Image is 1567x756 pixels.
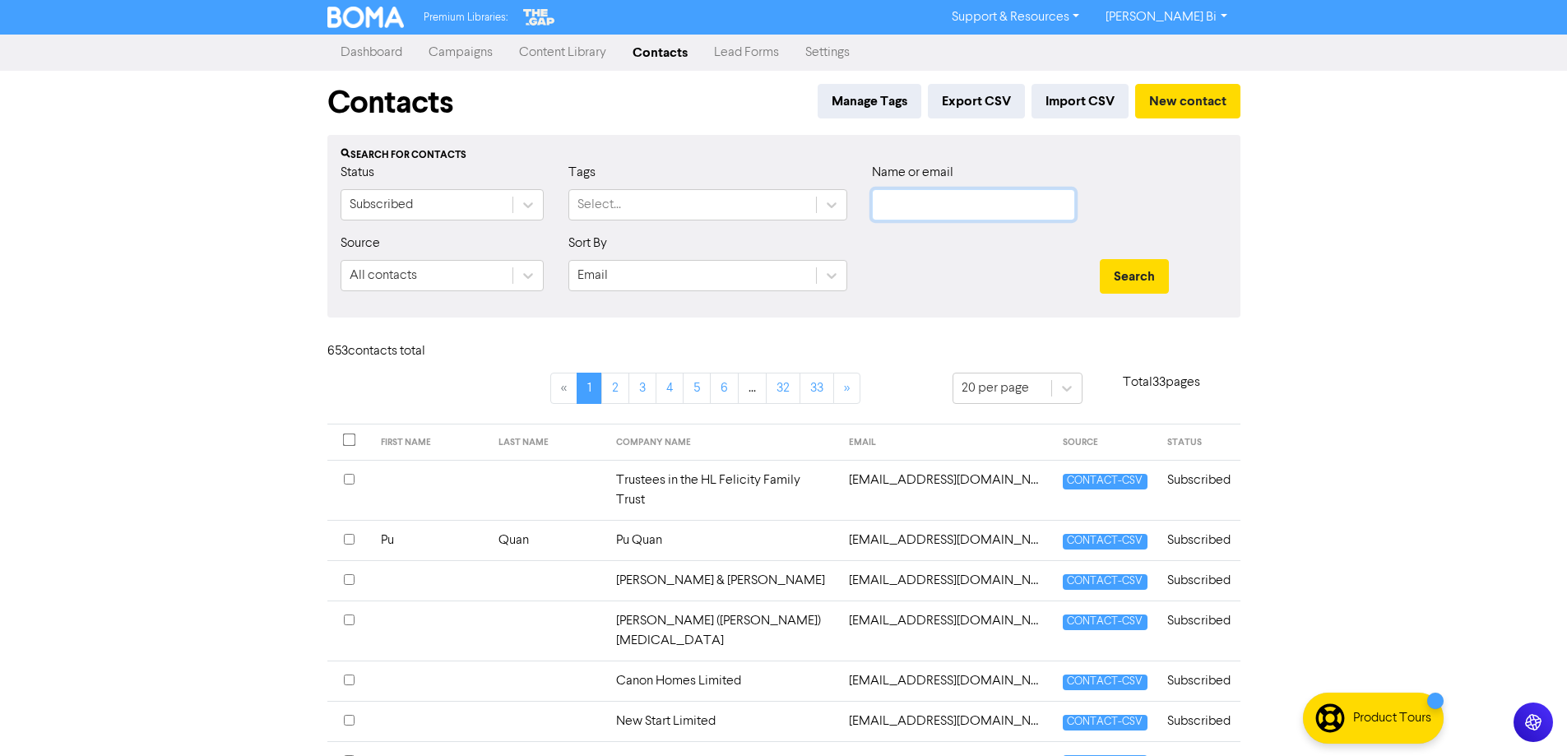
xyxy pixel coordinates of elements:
[619,36,701,69] a: Contacts
[1032,84,1129,118] button: Import CSV
[683,373,711,404] a: Page 5
[606,701,840,741] td: New Start Limited
[800,373,834,404] a: Page 33
[1063,474,1147,489] span: CONTACT-CSV
[833,373,860,404] a: »
[939,4,1092,30] a: Support & Resources
[1157,560,1240,601] td: Subscribed
[489,424,606,461] th: LAST NAME
[1092,4,1240,30] a: [PERSON_NAME] Bi
[1100,259,1169,294] button: Search
[839,424,1053,461] th: EMAIL
[839,661,1053,701] td: 32736988@qq.com
[1063,615,1147,630] span: CONTACT-CSV
[1157,601,1240,661] td: Subscribed
[1063,675,1147,690] span: CONTACT-CSV
[628,373,656,404] a: Page 3
[371,424,489,461] th: FIRST NAME
[1157,701,1240,741] td: Subscribed
[839,460,1053,520] td: 13802803243@163.com
[606,520,840,560] td: Pu Quan
[872,163,953,183] label: Name or email
[839,701,1053,741] td: 37734204@qq.com
[350,266,417,285] div: All contacts
[1083,373,1240,392] p: Total 33 pages
[341,148,1227,163] div: Search for contacts
[606,460,840,520] td: Trustees in the HL Felicity Family Trust
[606,661,840,701] td: Canon Homes Limited
[818,84,921,118] button: Manage Tags
[606,424,840,461] th: COMPANY NAME
[839,560,1053,601] td: 2517214550@qq.com
[1063,574,1147,590] span: CONTACT-CSV
[489,520,606,560] td: Quan
[792,36,863,69] a: Settings
[577,373,602,404] a: Page 1 is your current page
[701,36,792,69] a: Lead Forms
[606,560,840,601] td: [PERSON_NAME] & [PERSON_NAME]
[415,36,506,69] a: Campaigns
[371,520,489,560] td: Pu
[656,373,684,404] a: Page 4
[577,266,608,285] div: Email
[350,195,413,215] div: Subscribed
[1063,534,1147,550] span: CONTACT-CSV
[928,84,1025,118] button: Export CSV
[568,163,596,183] label: Tags
[577,195,621,215] div: Select...
[606,601,840,661] td: [PERSON_NAME] ([PERSON_NAME]) [MEDICAL_DATA]
[1157,661,1240,701] td: Subscribed
[506,36,619,69] a: Content Library
[1053,424,1157,461] th: SOURCE
[839,601,1053,661] td: 2tinabal@gmail.com
[341,163,374,183] label: Status
[424,12,508,23] span: Premium Libraries:
[568,234,607,253] label: Sort By
[327,344,459,359] h6: 653 contact s total
[1157,460,1240,520] td: Subscribed
[327,36,415,69] a: Dashboard
[839,520,1053,560] td: 190416889@qq.com
[327,7,405,28] img: BOMA Logo
[341,234,380,253] label: Source
[521,7,557,28] img: The Gap
[1063,715,1147,730] span: CONTACT-CSV
[601,373,629,404] a: Page 2
[962,378,1029,398] div: 20 per page
[327,84,453,122] h1: Contacts
[766,373,800,404] a: Page 32
[1135,84,1240,118] button: New contact
[1157,424,1240,461] th: STATUS
[710,373,739,404] a: Page 6
[1157,520,1240,560] td: Subscribed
